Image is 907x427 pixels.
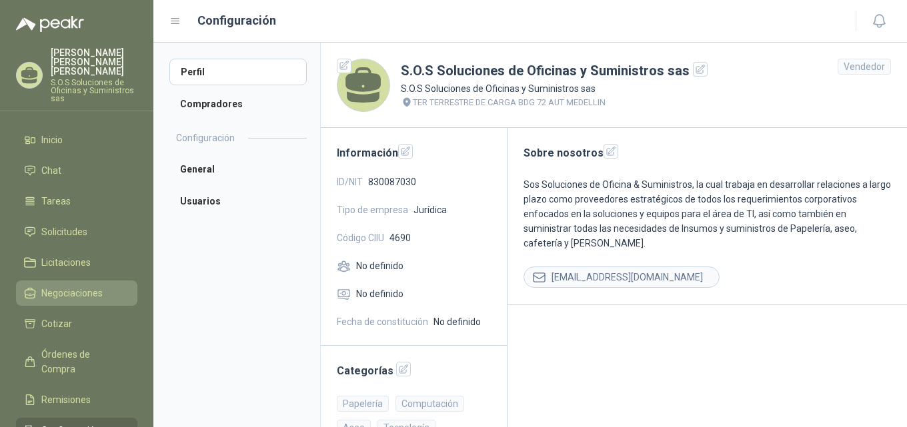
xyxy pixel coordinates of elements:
[41,163,61,178] span: Chat
[176,131,235,145] h2: Configuración
[368,175,416,189] span: 830087030
[16,219,137,244] a: Solicitudes
[16,16,84,32] img: Logo peakr
[401,61,708,81] h1: S.O.S Soluciones de Oficinas y Suministros sas
[16,311,137,336] a: Cotizar
[16,189,137,214] a: Tareas
[16,387,137,412] a: Remisiones
[16,342,137,382] a: Órdenes de Compra
[413,96,606,109] p: TER TERRESTRE DE CARGA BDG 72 AUT MEDELLIN
[337,230,384,245] span: Código CIIU
[41,194,71,209] span: Tareas
[433,314,481,329] span: No definido
[41,224,87,239] span: Solicitudes
[41,316,72,331] span: Cotizar
[401,81,708,96] p: S.O.S Soluciones de Oficinas y Suministros sas
[16,280,137,306] a: Negociaciones
[337,144,491,161] h2: Información
[413,203,447,217] span: Jurídica
[41,286,103,300] span: Negociaciones
[169,188,307,214] a: Usuarios
[337,362,491,379] h2: Categorías
[169,59,307,85] a: Perfil
[41,347,125,376] span: Órdenes de Compra
[337,203,408,217] span: Tipo de empresa
[337,396,389,412] div: Papelería
[838,59,891,75] div: Vendedor
[337,175,363,189] span: ID/NIT
[524,266,720,288] div: [EMAIL_ADDRESS][DOMAIN_NAME]
[169,156,307,183] a: General
[51,48,137,76] p: [PERSON_NAME] [PERSON_NAME] [PERSON_NAME]
[51,79,137,103] p: S.O.S Soluciones de Oficinas y Suministros sas
[197,11,276,30] h1: Configuración
[16,250,137,275] a: Licitaciones
[356,258,403,273] span: No definido
[356,286,403,301] span: No definido
[169,91,307,117] a: Compradores
[41,392,91,407] span: Remisiones
[16,127,137,153] a: Inicio
[41,133,63,147] span: Inicio
[524,144,891,161] h2: Sobre nosotros
[41,255,91,270] span: Licitaciones
[337,314,428,329] span: Fecha de constitución
[395,396,464,412] div: Computación
[524,177,891,250] p: Sos Soluciones de Oficina & Suministros, la cual trabaja en desarrollar relaciones a largo plazo ...
[389,230,411,245] span: 4690
[16,158,137,183] a: Chat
